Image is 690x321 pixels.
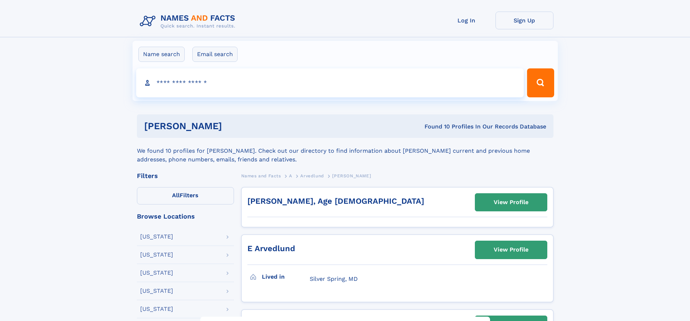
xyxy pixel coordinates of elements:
span: A [289,173,292,178]
div: [US_STATE] [140,288,173,294]
a: E Arvedlund [247,244,295,253]
div: View Profile [494,241,528,258]
a: Arvedlund [300,171,324,180]
div: [US_STATE] [140,234,173,240]
label: Filters [137,187,234,204]
a: View Profile [475,241,547,258]
label: Name search [138,47,185,62]
div: [US_STATE] [140,252,173,258]
div: [US_STATE] [140,306,173,312]
div: [US_STATE] [140,270,173,276]
div: Browse Locations [137,213,234,220]
img: Logo Names and Facts [137,12,241,31]
div: We found 10 profiles for [PERSON_NAME]. Check out our directory to find information about [PERSON... [137,138,553,164]
span: All [172,192,180,199]
div: Found 10 Profiles In Our Records Database [323,123,546,131]
a: View Profile [475,194,547,211]
span: Silver Spring, MD [310,275,358,282]
a: A [289,171,292,180]
button: Search Button [527,68,554,97]
span: Arvedlund [300,173,324,178]
div: Filters [137,173,234,179]
a: Log In [438,12,495,29]
div: View Profile [494,194,528,211]
label: Email search [192,47,238,62]
a: Sign Up [495,12,553,29]
a: [PERSON_NAME], Age [DEMOGRAPHIC_DATA] [247,197,424,206]
h1: [PERSON_NAME] [144,122,323,131]
span: [PERSON_NAME] [332,173,371,178]
input: search input [136,68,524,97]
a: Names and Facts [241,171,281,180]
h3: Lived in [262,271,310,283]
